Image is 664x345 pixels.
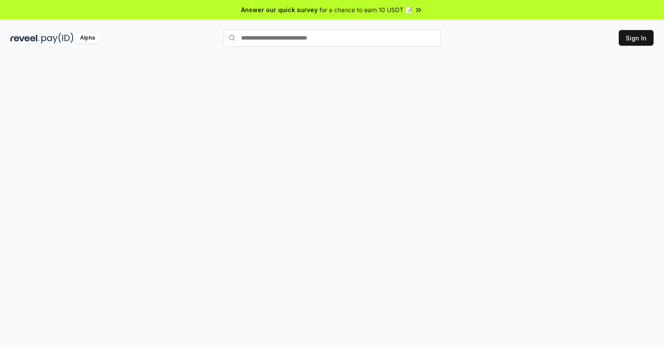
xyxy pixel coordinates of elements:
[75,33,100,44] div: Alpha
[319,5,412,14] span: for a chance to earn 10 USDT 📝
[10,33,40,44] img: reveel_dark
[619,30,654,46] button: Sign In
[241,5,318,14] span: Answer our quick survey
[41,33,74,44] img: pay_id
